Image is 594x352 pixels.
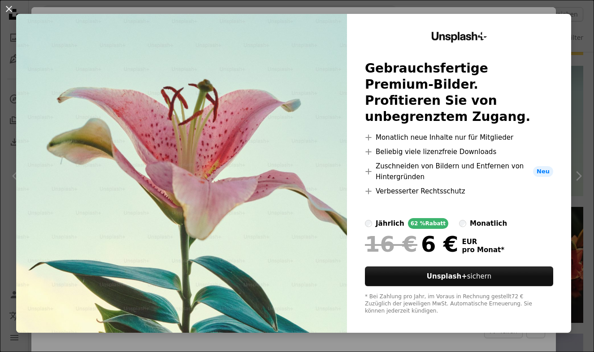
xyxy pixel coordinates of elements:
[365,220,372,227] input: jährlich62 %Rabatt
[365,146,553,157] li: Beliebig viele lizenzfreie Downloads
[365,232,417,256] span: 16 €
[376,218,404,229] div: jährlich
[462,246,504,254] span: pro Monat *
[533,166,553,177] span: Neu
[462,238,504,246] span: EUR
[408,218,448,229] div: 62 % Rabatt
[365,232,458,256] div: 6 €
[470,218,507,229] div: monatlich
[365,293,553,315] div: * Bei Zahlung pro Jahr, im Voraus in Rechnung gestellt 72 € Zuzüglich der jeweiligen MwSt. Automa...
[459,220,466,227] input: monatlich
[365,132,553,143] li: Monatlich neue Inhalte nur für Mitglieder
[365,266,553,286] button: Unsplash+sichern
[365,186,553,197] li: Verbesserter Rechtsschutz
[427,272,467,280] strong: Unsplash+
[365,161,553,182] li: Zuschneiden von Bildern und Entfernen von Hintergründen
[365,60,553,125] h2: Gebrauchsfertige Premium-Bilder. Profitieren Sie von unbegrenztem Zugang.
